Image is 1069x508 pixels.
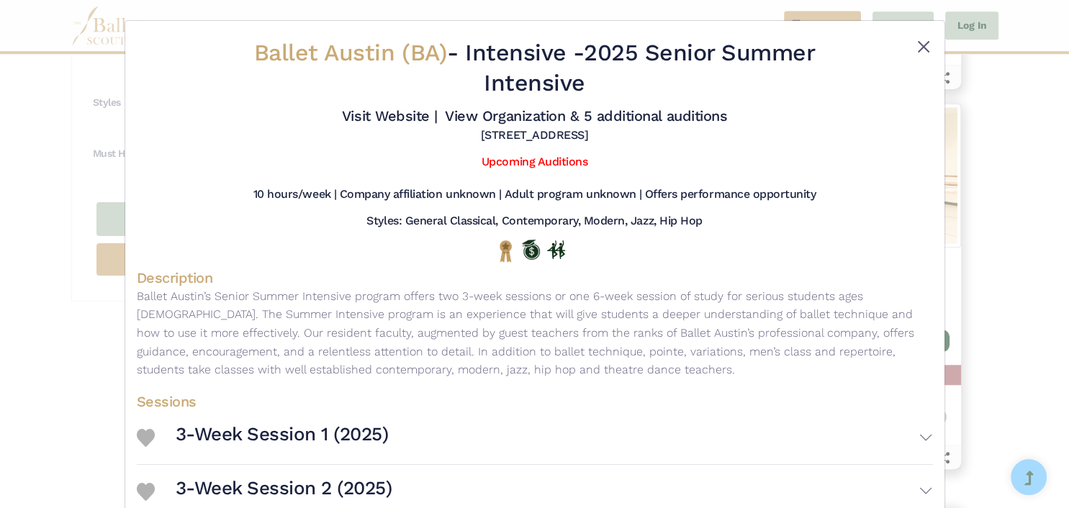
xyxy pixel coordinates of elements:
img: In Person [547,240,565,259]
h5: Styles: General Classical, Contemporary, Modern, Jazz, Hip Hop [366,214,702,229]
img: Heart [137,429,155,447]
span: Intensive - [465,39,584,66]
span: Ballet Austin (BA) [254,39,447,66]
a: View Organization & 5 additional auditions [445,107,727,124]
img: National [497,240,515,262]
button: 3-Week Session 1 (2025) [176,417,933,458]
h5: 10 hours/week | [253,187,337,202]
img: Offers Scholarship [522,240,540,260]
h5: [STREET_ADDRESS] [481,128,588,143]
h3: 3-Week Session 2 (2025) [176,476,392,501]
h3: 3-Week Session 1 (2025) [176,422,389,447]
h2: - 2025 Senior Summer Intensive [203,38,867,98]
a: Upcoming Auditions [482,155,587,168]
h5: Offers performance opportunity [645,187,816,202]
p: Ballet Austin’s Senior Summer Intensive program offers two 3-week sessions or one 6-week session ... [137,287,933,379]
img: Heart [137,483,155,501]
h4: Sessions [137,392,933,411]
button: Close [915,38,932,55]
h5: Company affiliation unknown | [340,187,502,202]
a: Visit Website | [342,107,438,124]
h5: Adult program unknown | [505,187,642,202]
h4: Description [137,268,933,287]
